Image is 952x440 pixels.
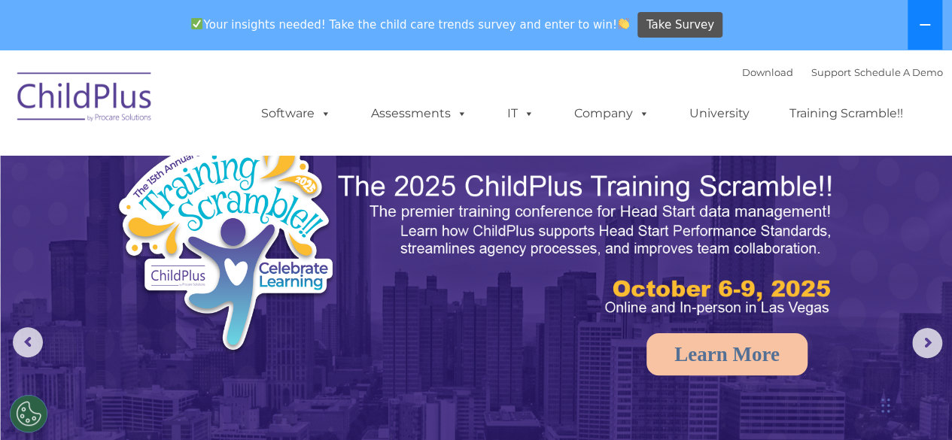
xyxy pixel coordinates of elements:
a: Software [246,99,346,129]
a: Company [559,99,665,129]
span: Last name [209,99,255,111]
a: Take Survey [637,12,722,38]
span: Take Survey [646,12,714,38]
a: Assessments [356,99,482,129]
font: | [742,66,943,78]
a: Support [811,66,851,78]
a: University [674,99,765,129]
a: IT [492,99,549,129]
img: 👏 [618,18,629,29]
a: Training Scramble!! [774,99,918,129]
img: ✅ [191,18,202,29]
a: Learn More [646,333,808,375]
a: Download [742,66,793,78]
iframe: Chat Widget [706,278,952,440]
span: Phone number [209,161,273,172]
span: Your insights needed! Take the child care trends survey and enter to win! [185,10,636,39]
a: Schedule A Demo [854,66,943,78]
img: ChildPlus by Procare Solutions [10,62,160,137]
div: Drag [881,383,890,428]
button: Cookies Settings [10,395,47,432]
